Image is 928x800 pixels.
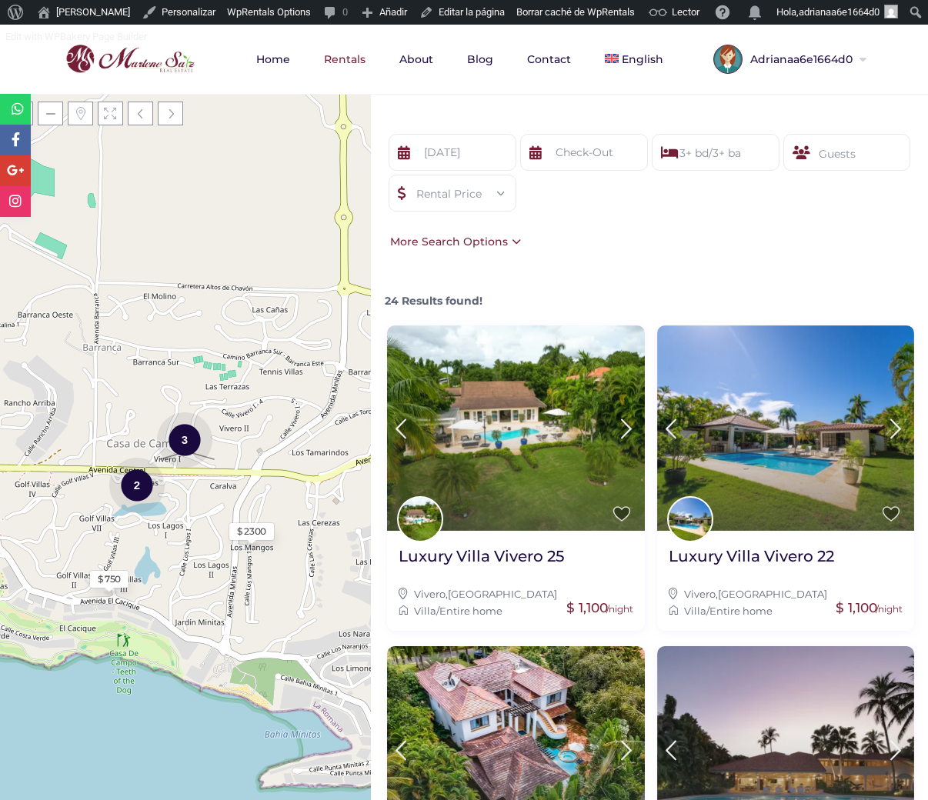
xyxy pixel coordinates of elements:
[399,546,564,578] a: Luxury Villa Vivero 25
[414,605,436,617] a: Villa
[386,233,521,250] div: More Search Options
[62,41,199,78] img: logo
[684,588,716,600] a: Vivero
[241,25,305,94] a: Home
[399,546,564,566] h2: Luxury Villa Vivero 25
[381,281,920,309] div: 24 Results found!
[684,605,706,617] a: Villa
[657,325,914,531] img: Luxury Villa Vivero 22
[237,525,266,538] div: $ 2300
[512,25,586,94] a: Contact
[399,585,633,602] div: ,
[401,175,504,202] div: Rental Price
[709,605,773,617] a: Entire home
[452,25,509,94] a: Blog
[669,585,903,602] div: ,
[98,572,121,586] div: $ 750
[384,25,449,94] a: About
[669,546,834,578] a: Luxury Villa Vivero 22
[520,134,648,171] input: Check-Out
[399,602,633,619] div: /
[448,588,557,600] a: [GEOGRAPHIC_DATA]
[799,6,880,18] span: adrianaa6e1664d0
[743,54,856,65] span: Adrianaa6e1664d0
[309,25,381,94] a: Rentals
[783,134,911,171] div: Guests
[389,134,516,171] input: Check-In
[414,588,446,600] a: Vivero
[718,588,827,600] a: [GEOGRAPHIC_DATA]
[109,456,165,514] div: 2
[70,235,301,316] div: Loading Maps
[439,605,502,617] a: Entire home
[157,411,212,468] div: 3
[622,52,663,66] span: English
[664,135,767,162] div: 3+ bd/3+ ba
[387,325,644,531] img: Luxury Villa Vivero 25
[589,25,679,94] a: English
[669,546,834,566] h2: Luxury Villa Vivero 22
[669,602,903,619] div: /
